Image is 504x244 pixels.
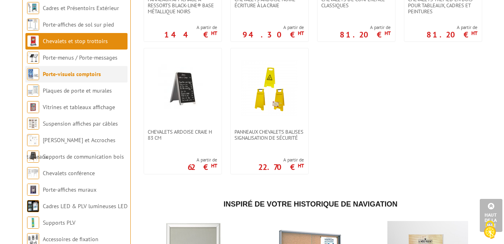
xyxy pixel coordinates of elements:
[298,30,304,37] sup: HT
[259,165,304,170] p: 22.70 €
[27,184,39,196] img: Porte-affiches muraux
[165,32,217,37] p: 144 €
[472,30,478,37] sup: HT
[27,167,39,179] img: Chevalets conférence
[43,120,118,127] a: Suspension affiches par câbles
[165,24,217,31] span: A partir de
[224,200,397,208] span: Inspiré de votre historique de navigation
[298,162,304,169] sup: HT
[27,85,39,97] img: Plaques de porte et murales
[148,129,217,141] span: Chevalets ardoise craie H 83 cm
[43,103,115,111] a: Vitrines et tableaux affichage
[241,60,298,117] img: Panneaux Chevalets Balises Signalisation de sécurité
[27,19,39,31] img: Porte-affiches de sol sur pied
[43,236,99,243] a: Accessoires de fixation
[427,24,478,31] span: A partir de
[43,186,97,193] a: Porte-affiches muraux
[480,199,502,232] a: Haut de la page
[235,129,304,141] span: Panneaux Chevalets Balises Signalisation de sécurité
[43,153,124,160] a: Supports de communication bois
[155,60,211,117] img: Chevalets ardoise craie H 83 cm
[27,136,116,160] a: [PERSON_NAME] et Accroches tableaux
[144,129,222,141] a: Chevalets ardoise craie H 83 cm
[27,68,39,80] img: Porte-visuels comptoirs
[27,52,39,64] img: Porte-menus / Porte-messages
[43,54,118,61] a: Porte-menus / Porte-messages
[43,70,101,78] a: Porte-visuels comptoirs
[188,157,217,163] span: A partir de
[188,165,217,170] p: 62 €
[340,24,391,31] span: A partir de
[27,35,39,47] img: Chevalets et stop trottoirs
[43,4,119,12] a: Cadres et Présentoirs Extérieur
[427,32,478,37] p: 81.20 €
[27,134,39,146] img: Cimaises et Accroches tableaux
[43,37,108,45] a: Chevalets et stop trottoirs
[43,203,128,210] a: Cadres LED & PLV lumineuses LED
[43,21,114,28] a: Porte-affiches de sol sur pied
[211,30,217,37] sup: HT
[27,101,39,113] img: Vitrines et tableaux affichage
[340,32,391,37] p: 81.20 €
[476,217,504,244] button: Cookies (fenêtre modale)
[43,219,76,226] a: Supports PLV
[231,129,308,141] a: Panneaux Chevalets Balises Signalisation de sécurité
[27,200,39,212] img: Cadres LED & PLV lumineuses LED
[243,24,304,31] span: A partir de
[43,87,112,94] a: Plaques de porte et murales
[211,162,217,169] sup: HT
[27,118,39,130] img: Suspension affiches par câbles
[27,2,39,14] img: Cadres et Présentoirs Extérieur
[480,220,500,240] img: Cookies (fenêtre modale)
[243,32,304,37] p: 94.30 €
[27,217,39,229] img: Supports PLV
[259,157,304,163] span: A partir de
[385,30,391,37] sup: HT
[43,170,95,177] a: Chevalets conférence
